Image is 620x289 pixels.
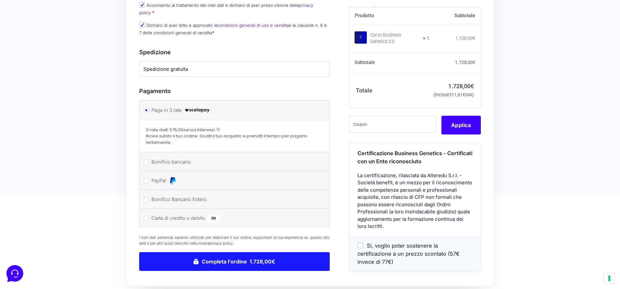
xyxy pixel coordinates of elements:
h3: Spedizione [139,48,330,57]
label: Carta di credito o debito [151,213,315,223]
h3: Il tuo ordine [349,5,481,14]
img: Corso Business Genetics 3.0 [355,31,367,44]
th: Prodotto [349,7,429,24]
h2: Ciao da Marketers 👋 [5,5,108,16]
span: Le tue conversazioni [10,26,55,31]
input: Acconsento al trattamento dei miei dati e dichiaro di aver preso visione dellaprivacy policy [139,2,145,8]
span: € [473,36,475,41]
img: scalapay-logo-black.png [184,106,210,114]
label: Paga in 3 rate [151,105,315,115]
span: Certificazione Business Genetics - Certificati con un Ente riconosciuto [357,150,472,165]
button: Inizia una conversazione [10,54,119,67]
strong: × 1 [423,35,429,42]
input: Dichiaro di aver letto e approvato lecondizioni generali di uso e venditae le clausole n. 6 e 7 d... [139,22,145,28]
button: Messaggi [45,208,85,222]
img: dark [31,36,44,49]
label: Spedizione gratuita [143,66,325,73]
h3: Pagamento [139,87,330,95]
button: Aiuto [84,208,124,222]
label: Acconsento al trattamento dei miei dati e dichiaro di aver preso visione della [139,3,313,15]
p: Aiuto [99,217,109,222]
a: privacy policy [209,241,232,246]
bdi: 1.728,00 [455,36,475,41]
span: Inizia una conversazione [42,58,95,63]
div: La certificazione, rilasciata da Alteredu S.r.l. - Società benefit, è un mezzo per il riconoscime... [349,172,480,236]
a: condizioni generali di uso e vendita [218,23,289,28]
button: Applica [441,116,481,134]
div: Corso Business Genetics 3.0 [370,32,419,45]
img: dark [21,36,34,49]
bdi: 1.728,00 [455,60,475,65]
span: € [463,92,465,98]
img: PayPal [169,177,177,185]
a: Apri Centro Assistenza [69,80,119,85]
th: Subtotale [429,7,481,24]
th: Subtotale [349,52,429,73]
button: Le tue preferenze relative al consenso per le tecnologie di tracciamento [604,273,615,284]
button: Home [5,208,45,222]
bdi: 1.728,00 [448,83,474,90]
span: 311,61 [449,92,465,98]
img: Carta di credito o debito [208,214,220,222]
label: Bonifico Bancario Estero [151,195,315,204]
span: Sì, voglio poter sostenere la certificazione a un prezzo scontato (57€ invece di 77€) [357,242,460,265]
th: Totale [349,73,429,108]
input: Sì, voglio poter sostenere la certificazione a un prezzo scontato (57€ invece di 77€) [357,242,363,248]
p: I tuoi dati personali saranno utilizzati per elaborare il tuo ordine, supportare la tua esperienz... [139,235,330,246]
span: € [473,60,475,65]
label: Dichiaro di aver letto e approvato le e le clausole n. 6 e 7 delle condizioni generali di vendita [139,23,327,35]
button: Completa l'ordine 1.728,00€ [139,252,330,271]
img: dark [10,36,23,49]
small: (inclusi IVA) [433,92,474,98]
label: PayPal [151,176,315,186]
iframe: Customerly Messenger Launcher [5,264,25,283]
span: € [470,83,474,90]
input: Coupon [349,116,437,133]
label: Bonifico bancario [151,157,315,167]
span: Trova una risposta [10,80,50,85]
p: Home [19,217,30,222]
p: Messaggi [56,217,73,222]
input: Cerca un articolo... [15,94,106,101]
